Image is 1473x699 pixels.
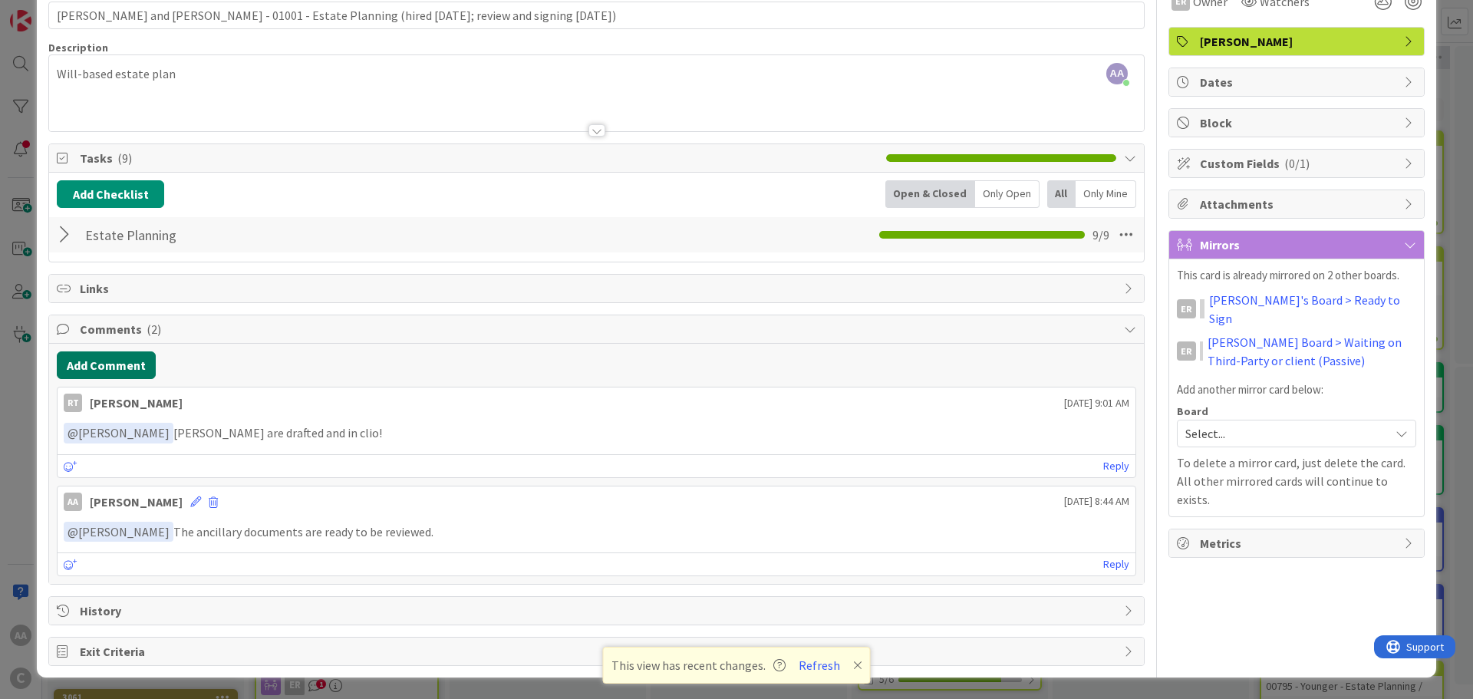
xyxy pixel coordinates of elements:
[1208,333,1416,370] a: [PERSON_NAME] Board > Waiting on Third-Party or client (Passive)
[117,150,132,166] span: ( 9 )
[1076,180,1136,208] div: Only Mine
[48,2,1145,29] input: type card name here...
[1177,381,1416,399] p: Add another mirror card below:
[1064,493,1129,509] span: [DATE] 8:44 AM
[48,41,108,54] span: Description
[80,279,1116,298] span: Links
[147,321,161,337] span: ( 2 )
[80,642,1116,661] span: Exit Criteria
[1200,73,1396,91] span: Dates
[80,149,878,167] span: Tasks
[885,180,975,208] div: Open & Closed
[975,180,1040,208] div: Only Open
[64,522,1129,542] p: The ancillary documents are ready to be reviewed.
[57,180,164,208] button: Add Checklist
[1177,453,1416,509] p: To delete a mirror card, just delete the card. All other mirrored cards will continue to exists.
[1092,226,1109,244] span: 9 / 9
[1177,267,1416,285] p: This card is already mirrored on 2 other boards.
[1106,63,1128,84] span: AA
[1177,299,1196,318] div: ER
[90,394,183,412] div: [PERSON_NAME]
[90,493,183,511] div: [PERSON_NAME]
[64,423,1129,443] p: [PERSON_NAME] are drafted and in clio!
[1177,406,1208,417] span: Board
[1103,457,1129,476] a: Reply
[1209,291,1416,328] a: [PERSON_NAME]'s Board > Ready to Sign
[1200,195,1396,213] span: Attachments
[1047,180,1076,208] div: All
[68,425,78,440] span: @
[1200,114,1396,132] span: Block
[1200,236,1396,254] span: Mirrors
[57,65,1136,83] p: Will-based estate plan
[1200,32,1396,51] span: [PERSON_NAME]
[793,655,845,675] button: Refresh
[57,351,156,379] button: Add Comment
[68,524,78,539] span: @
[80,320,1116,338] span: Comments
[32,2,70,21] span: Support
[1103,555,1129,574] a: Reply
[80,602,1116,620] span: History
[1064,395,1129,411] span: [DATE] 9:01 AM
[80,221,425,249] input: Add Checklist...
[611,656,786,674] span: This view has recent changes.
[1284,156,1310,171] span: ( 0/1 )
[1200,154,1396,173] span: Custom Fields
[1177,341,1196,361] div: ER
[68,524,170,539] span: [PERSON_NAME]
[1185,423,1382,444] span: Select...
[64,394,82,412] div: RT
[1200,534,1396,552] span: Metrics
[68,425,170,440] span: [PERSON_NAME]
[64,493,82,511] div: AA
